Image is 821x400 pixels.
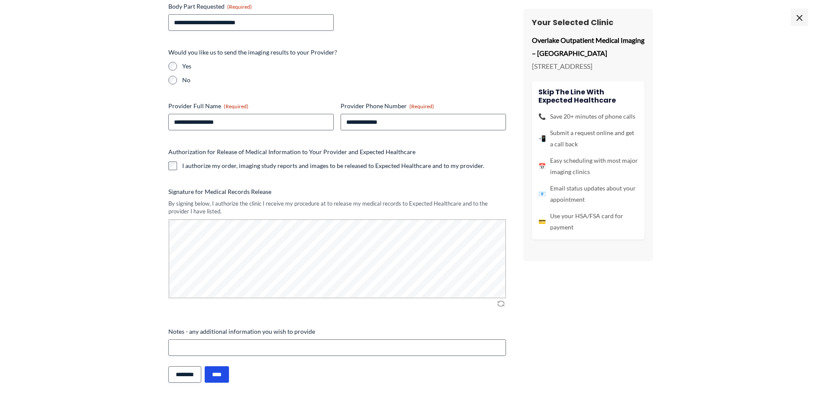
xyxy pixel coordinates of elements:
label: I authorize my order, imaging study reports and images to be released to Expected Healthcare and ... [182,161,484,170]
h3: Your Selected Clinic [532,17,644,27]
span: 💳 [538,216,546,227]
span: (Required) [224,103,248,110]
span: (Required) [409,103,434,110]
label: No [182,76,506,84]
h4: Skip the line with Expected Healthcare [538,88,638,104]
span: 📅 [538,161,546,172]
label: Provider Full Name [168,102,334,110]
img: Clear Signature [496,299,506,308]
li: Use your HSA/FSA card for payment [538,210,638,233]
li: Easy scheduling with most major imaging clinics [538,155,638,177]
legend: Would you like us to send the imaging results to your Provider? [168,48,337,57]
p: Overlake Outpatient Medical Imaging – [GEOGRAPHIC_DATA] [532,34,644,59]
span: 📧 [538,188,546,200]
label: Body Part Requested [168,2,334,11]
label: Yes [182,62,506,71]
label: Notes - any additional information you wish to provide [168,327,506,336]
span: 📲 [538,133,546,144]
legend: Authorization for Release of Medical Information to Your Provider and Expected Healthcare [168,148,415,156]
span: × [791,9,808,26]
li: Submit a request online and get a call back [538,127,638,150]
div: By signing below, I authorize the clinic I receive my procedure at to release my medical records ... [168,200,506,216]
label: Signature for Medical Records Release [168,187,506,196]
li: Save 20+ minutes of phone calls [538,111,638,122]
label: Provider Phone Number [341,102,506,110]
span: 📞 [538,111,546,122]
p: [STREET_ADDRESS] [532,60,644,73]
span: (Required) [227,3,252,10]
li: Email status updates about your appointment [538,183,638,205]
